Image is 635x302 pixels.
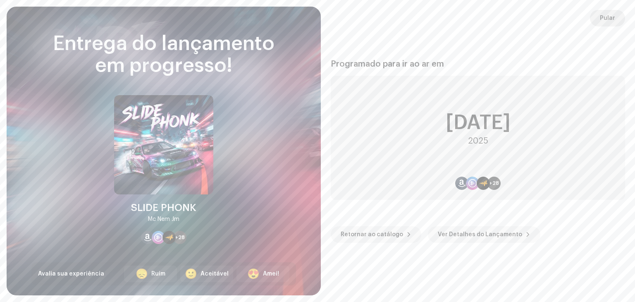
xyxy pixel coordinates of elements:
[428,226,540,243] button: Ver Detalhes do Lançamento
[148,214,179,224] div: Mc Nem Jm
[185,269,197,279] div: 🙂
[331,226,421,243] button: Retornar ao catálogo
[600,10,615,26] span: Pular
[151,270,165,278] div: Ruim
[38,271,104,277] span: Avalia sua experiência
[31,33,296,77] div: Entrega do lançamento em progresso!
[438,226,522,243] span: Ver Detalhes do Lançamento
[263,270,279,278] div: Amei!
[341,226,403,243] span: Retornar ao catálogo
[201,270,229,278] div: Aceitável
[446,113,511,133] div: [DATE]
[247,269,260,279] div: 😍
[331,59,625,69] div: Programado para ir ao ar em
[114,95,213,194] img: 1d9909fb-28e9-4b72-b7aa-e99a4d405050
[468,136,488,146] div: 2025
[489,180,499,187] span: +28
[590,10,625,26] button: Pular
[175,234,185,241] span: +28
[131,201,196,214] div: SLIDE PHONK
[136,269,148,279] div: 😞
